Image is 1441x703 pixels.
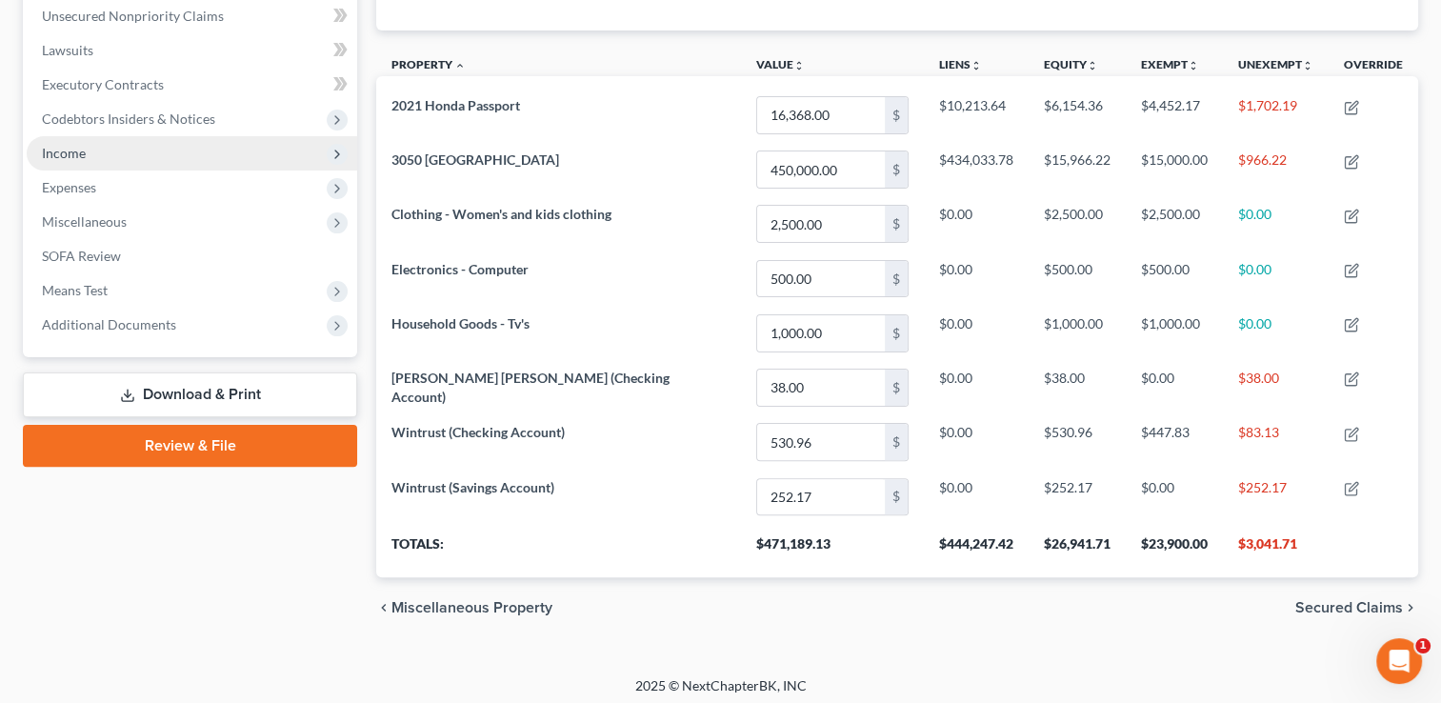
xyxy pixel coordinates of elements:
span: Miscellaneous [42,213,127,230]
span: SOFA Review [42,248,121,264]
input: 0.00 [757,261,885,297]
td: $447.83 [1126,415,1223,470]
i: unfold_more [793,60,805,71]
a: Equityunfold_more [1044,57,1098,71]
td: $966.22 [1223,143,1329,197]
div: $ [885,479,908,515]
span: 2021 Honda Passport [391,97,520,113]
span: Additional Documents [42,316,176,332]
span: Electronics - Computer [391,261,529,277]
span: Executory Contracts [42,76,164,92]
div: $ [885,261,908,297]
input: 0.00 [757,370,885,406]
td: $0.00 [1223,251,1329,306]
i: unfold_more [971,60,982,71]
span: Codebtors Insiders & Notices [42,110,215,127]
span: Lawsuits [42,42,93,58]
td: $0.00 [924,251,1029,306]
i: unfold_more [1188,60,1199,71]
span: Clothing - Women's and kids clothing [391,206,611,222]
td: $530.96 [1029,415,1126,470]
input: 0.00 [757,424,885,460]
span: Means Test [42,282,108,298]
i: unfold_more [1302,60,1313,71]
th: $471,189.13 [741,524,924,577]
th: $23,900.00 [1126,524,1223,577]
span: Secured Claims [1295,600,1403,615]
span: [PERSON_NAME] [PERSON_NAME] (Checking Account) [391,370,670,405]
span: 3050 [GEOGRAPHIC_DATA] [391,151,559,168]
button: chevron_left Miscellaneous Property [376,600,552,615]
th: $3,041.71 [1223,524,1329,577]
td: $2,500.00 [1029,197,1126,251]
td: $0.00 [924,360,1029,414]
td: $252.17 [1223,470,1329,524]
input: 0.00 [757,479,885,515]
td: $15,000.00 [1126,143,1223,197]
div: $ [885,315,908,351]
span: Miscellaneous Property [391,600,552,615]
i: chevron_right [1403,600,1418,615]
input: 0.00 [757,151,885,188]
div: $ [885,151,908,188]
td: $83.13 [1223,415,1329,470]
td: $1,702.19 [1223,88,1329,142]
input: 0.00 [757,206,885,242]
input: 0.00 [757,97,885,133]
a: Unexemptunfold_more [1238,57,1313,71]
button: Secured Claims chevron_right [1295,600,1418,615]
td: $1,000.00 [1126,306,1223,360]
div: $ [885,370,908,406]
td: $0.00 [1126,360,1223,414]
td: $38.00 [1029,360,1126,414]
th: $26,941.71 [1029,524,1126,577]
span: Wintrust (Savings Account) [391,479,554,495]
input: 0.00 [757,315,885,351]
td: $4,452.17 [1126,88,1223,142]
div: $ [885,424,908,460]
td: $38.00 [1223,360,1329,414]
td: $2,500.00 [1126,197,1223,251]
span: Household Goods - Tv's [391,315,530,331]
a: Review & File [23,425,357,467]
span: Wintrust (Checking Account) [391,424,565,440]
td: $15,966.22 [1029,143,1126,197]
a: Lawsuits [27,33,357,68]
td: $1,000.00 [1029,306,1126,360]
span: Income [42,145,86,161]
td: $6,154.36 [1029,88,1126,142]
i: chevron_left [376,600,391,615]
td: $0.00 [924,197,1029,251]
td: $434,033.78 [924,143,1029,197]
span: 1 [1415,638,1431,653]
td: $252.17 [1029,470,1126,524]
a: Exemptunfold_more [1141,57,1199,71]
td: $0.00 [924,306,1029,360]
td: $0.00 [1126,470,1223,524]
span: Expenses [42,179,96,195]
th: $444,247.42 [924,524,1029,577]
td: $0.00 [924,415,1029,470]
a: Liensunfold_more [939,57,982,71]
td: $0.00 [924,470,1029,524]
div: $ [885,206,908,242]
a: Executory Contracts [27,68,357,102]
th: Totals: [376,524,741,577]
td: $500.00 [1126,251,1223,306]
td: $0.00 [1223,306,1329,360]
a: Property expand_less [391,57,466,71]
td: $0.00 [1223,197,1329,251]
span: Unsecured Nonpriority Claims [42,8,224,24]
a: SOFA Review [27,239,357,273]
a: Valueunfold_more [756,57,805,71]
div: $ [885,97,908,133]
iframe: Intercom live chat [1376,638,1422,684]
i: expand_less [454,60,466,71]
i: unfold_more [1087,60,1098,71]
td: $10,213.64 [924,88,1029,142]
td: $500.00 [1029,251,1126,306]
th: Override [1329,46,1418,89]
a: Download & Print [23,372,357,417]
